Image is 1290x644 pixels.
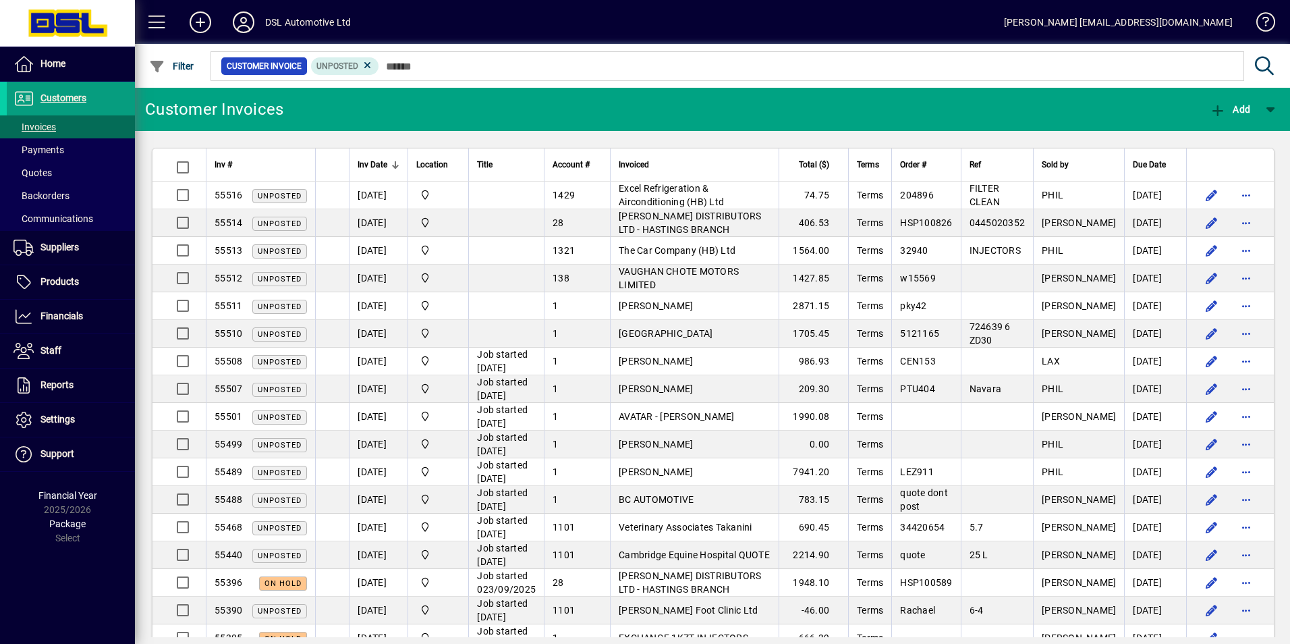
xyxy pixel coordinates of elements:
div: Inv # [215,157,307,172]
span: 1 [553,328,558,339]
span: INJECTORS [970,245,1021,256]
span: 55507 [215,383,242,394]
span: Terms [857,190,883,200]
span: 5121165 [900,328,939,339]
span: PHIL [1042,466,1063,477]
button: Edit [1200,184,1222,206]
span: 55501 [215,411,242,422]
span: Job started [DATE] [477,543,528,567]
span: 25 L [970,549,988,560]
span: Cambridge Equine Hospital QUOTE [619,549,770,560]
span: Location [416,157,448,172]
span: Communications [13,213,93,224]
td: [DATE] [1124,403,1186,431]
button: More options [1235,240,1257,261]
span: 28 [553,217,564,228]
td: [DATE] [1124,458,1186,486]
span: 1 [553,633,558,643]
span: Central [416,520,460,535]
span: Invoices [13,122,56,132]
span: Unposted [258,385,302,394]
a: Staff [7,334,135,368]
span: Terms [857,466,883,477]
span: Unposted [258,247,302,256]
span: VAUGHAN CHOTE MOTORS LIMITED [619,266,739,290]
span: Central [416,243,460,258]
div: Customer Invoices [145,99,283,120]
td: -46.00 [779,597,848,624]
span: Home [40,58,65,69]
button: Edit [1200,240,1222,261]
button: Edit [1200,489,1222,510]
span: PTU404 [900,383,935,394]
button: More options [1235,433,1257,455]
span: 204896 [900,190,934,200]
span: Terms [857,157,879,172]
span: Unposted [258,441,302,450]
button: Edit [1200,516,1222,538]
span: Terms [857,273,883,284]
span: [PERSON_NAME] [1042,549,1116,560]
span: 55510 [215,328,242,339]
button: Add [179,10,222,34]
span: Inv # [215,157,232,172]
span: 5.7 [970,522,984,533]
span: Central [416,492,460,507]
span: [PERSON_NAME] [1042,577,1116,588]
span: 1 [553,356,558,367]
button: More options [1235,378,1257,400]
td: [DATE] [1124,431,1186,458]
span: 1 [553,411,558,422]
td: 7941.20 [779,458,848,486]
span: [PERSON_NAME] [619,383,693,394]
span: Central [416,464,460,479]
span: 0445020352 [970,217,1026,228]
button: Edit [1200,267,1222,289]
span: [PERSON_NAME] [619,356,693,367]
span: Terms [857,605,883,616]
td: [DATE] [1124,265,1186,292]
button: More options [1235,461,1257,483]
a: Reports [7,369,135,402]
span: Job started [DATE] [477,487,528,512]
td: [DATE] [349,514,408,541]
div: Sold by [1042,157,1116,172]
button: More options [1235,599,1257,621]
span: Terms [857,411,883,422]
span: Financials [40,311,83,321]
span: [PERSON_NAME] [1042,300,1116,311]
span: Terms [857,328,883,339]
span: Sold by [1042,157,1069,172]
span: Navara [970,383,1002,394]
button: More options [1235,572,1257,593]
span: 1101 [553,522,575,533]
span: Suppliers [40,242,79,252]
td: [DATE] [1124,348,1186,375]
span: Job started [DATE] [477,515,528,539]
span: Job started [DATE] [477,598,528,622]
button: Edit [1200,378,1222,400]
td: [DATE] [1124,320,1186,348]
td: [DATE] [349,182,408,209]
td: 1948.10 [779,569,848,597]
span: Central [416,298,460,313]
span: Terms [857,383,883,394]
span: Terms [857,300,883,311]
td: [DATE] [1124,182,1186,209]
span: The Car Company (HB) Ltd [619,245,735,256]
td: [DATE] [349,403,408,431]
td: [DATE] [1124,569,1186,597]
span: [PERSON_NAME] [1042,273,1116,284]
span: 34420654 [900,522,945,533]
td: [DATE] [349,431,408,458]
button: More options [1235,406,1257,427]
button: Edit [1200,295,1222,317]
span: Unposted [258,413,302,422]
span: 724639 6 ZD30 [970,321,1011,346]
span: Account # [553,157,590,172]
span: Unposted [258,496,302,505]
span: Terms [857,577,883,588]
span: Central [416,326,460,341]
span: 55489 [215,466,242,477]
button: Edit [1200,406,1222,427]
